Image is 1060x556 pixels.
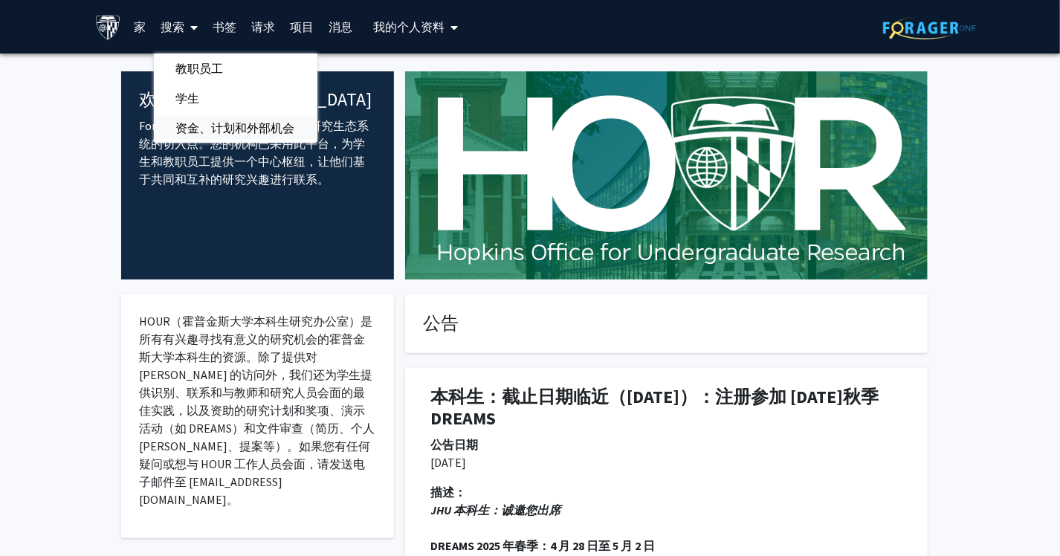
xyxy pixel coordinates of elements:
img: Cover Image [405,71,928,279]
h4: 公告 [424,313,909,334]
em: JHU 本科生：诚邀您出席 [431,502,561,517]
iframe: Chat [11,489,63,545]
p: HOUR（霍普金斯大学本科生研究办公室）是所有有兴趣寻找有意义的研究机会的霍普金斯大学本科生的资源。除了提供对 [PERSON_NAME] 的访问外，我们还为学生提供识别、联系和与教师和研究人员... [139,312,376,508]
a: 书签 [206,1,245,53]
a: 家 [127,1,154,53]
font: 我的个人资料 [374,19,445,34]
span: 资金、计划和外部机会 [154,113,317,143]
div: 公告日期 [431,436,902,453]
a: 教职员工 [154,57,317,80]
a: 项目 [283,1,322,53]
a: 资金、计划和外部机会 [154,117,317,139]
a: 学生 [154,87,317,109]
img: ForagerOne 标志 [883,16,976,39]
p: ForagerOne 提供了进入我们机构研究生态系统的切入点。您的机构已采用此平台，为学生和教职员工提供一个中心枢纽，让他们基于共同和互补的研究兴趣进行联系。 [139,117,376,188]
a: 请求 [245,1,283,53]
h4: 欢迎来到 [GEOGRAPHIC_DATA] [139,89,376,111]
p: [DATE] [431,453,902,471]
a: 消息 [322,1,361,53]
strong: DREAMS 2025 年春季：4 月 28 日至 5 月 2 日 [431,538,656,553]
span: 学生 [154,83,222,113]
font: 搜索 [161,19,185,34]
img: 约翰霍普金斯大学标志 [95,14,121,40]
span: 教职员工 [154,54,246,83]
font: 请求 [252,19,276,34]
div: 描述： [431,483,902,501]
h1: 本科生：截止日期临近（[DATE]）：注册参加 [DATE]秋季 DREAMS [431,387,902,430]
